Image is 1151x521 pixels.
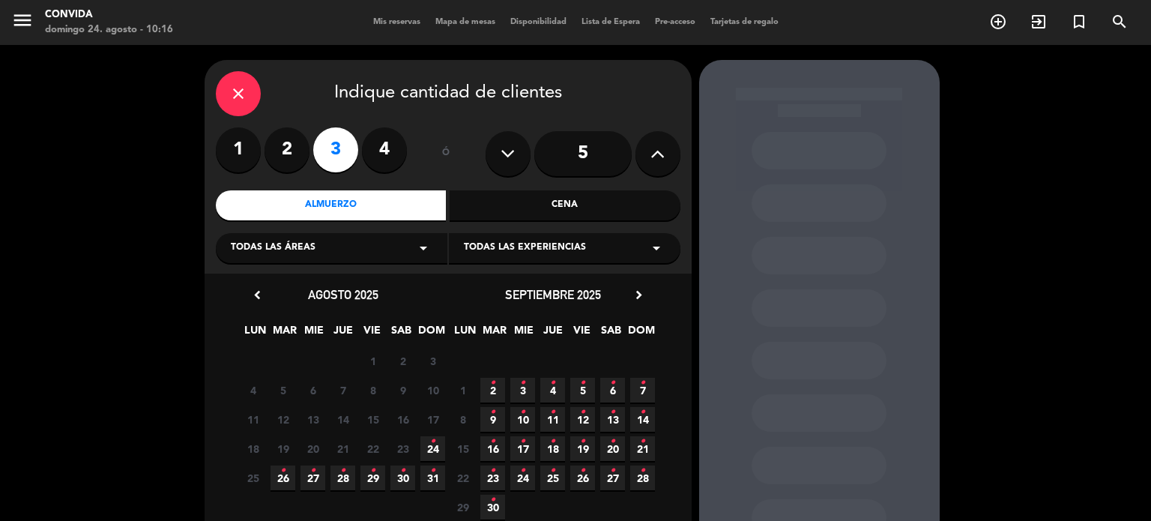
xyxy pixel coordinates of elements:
span: SAB [389,322,414,346]
i: • [580,459,585,483]
span: 12 [570,407,595,432]
span: Disponibilidad [503,18,574,26]
span: MAR [482,322,507,346]
i: chevron_right [631,287,647,303]
span: 13 [600,407,625,432]
i: • [610,430,615,454]
div: Cena [450,190,680,220]
span: 3 [510,378,535,403]
i: exit_to_app [1030,13,1048,31]
span: 2 [480,378,505,403]
span: 6 [300,378,325,403]
span: Mapa de mesas [428,18,503,26]
span: 29 [360,466,385,490]
span: 7 [630,378,655,403]
label: 3 [313,127,358,172]
i: • [580,400,585,424]
span: 19 [570,436,595,461]
span: 18 [540,436,565,461]
span: 30 [390,466,415,490]
button: menu [11,9,34,37]
i: • [550,400,555,424]
i: • [490,488,495,512]
span: 10 [420,378,445,403]
div: Indique cantidad de clientes [216,71,680,116]
span: Todas las áreas [231,241,315,256]
span: 24 [420,436,445,461]
span: 16 [390,407,415,432]
i: • [550,459,555,483]
span: VIE [360,322,384,346]
i: • [580,371,585,395]
span: 28 [630,466,655,490]
span: 12 [271,407,295,432]
span: 27 [600,466,625,490]
span: 11 [241,407,265,432]
span: 19 [271,436,295,461]
i: arrow_drop_down [647,239,665,257]
span: 4 [241,378,265,403]
span: VIE [570,322,594,346]
i: • [430,430,435,454]
div: Almuerzo [216,190,447,220]
span: 26 [570,466,595,490]
i: • [610,459,615,483]
span: Todas las experiencias [464,241,586,256]
i: • [550,430,555,454]
span: 20 [300,436,325,461]
span: 4 [540,378,565,403]
i: • [580,430,585,454]
i: • [550,371,555,395]
div: ó [422,127,471,180]
span: 31 [420,466,445,490]
span: MIE [301,322,326,346]
span: DOM [628,322,653,346]
span: 23 [390,436,415,461]
span: 22 [360,436,385,461]
i: • [520,400,525,424]
span: Lista de Espera [574,18,647,26]
span: 9 [480,407,505,432]
span: LUN [243,322,268,346]
span: 28 [330,466,355,490]
span: JUE [330,322,355,346]
label: 2 [265,127,309,172]
span: 24 [510,466,535,490]
i: • [370,459,375,483]
span: 30 [480,495,505,520]
span: 8 [360,378,385,403]
label: 4 [362,127,407,172]
span: 10 [510,407,535,432]
span: 5 [271,378,295,403]
i: • [520,371,525,395]
span: 3 [420,349,445,373]
span: 17 [420,407,445,432]
i: • [640,459,645,483]
span: Tarjetas de regalo [703,18,786,26]
span: 8 [450,407,475,432]
i: • [610,400,615,424]
span: 11 [540,407,565,432]
i: arrow_drop_down [414,239,432,257]
label: 1 [216,127,261,172]
span: MAR [272,322,297,346]
span: 18 [241,436,265,461]
span: 21 [330,436,355,461]
span: 13 [300,407,325,432]
span: 14 [330,407,355,432]
span: 1 [450,378,475,403]
span: MIE [511,322,536,346]
span: 26 [271,466,295,490]
span: 9 [390,378,415,403]
i: add_circle_outline [989,13,1007,31]
span: 5 [570,378,595,403]
span: JUE [540,322,565,346]
i: • [640,430,645,454]
i: • [310,459,315,483]
i: • [490,400,495,424]
i: turned_in_not [1070,13,1088,31]
div: domingo 24. agosto - 10:16 [45,22,173,37]
i: • [520,459,525,483]
i: • [640,400,645,424]
span: 7 [330,378,355,403]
